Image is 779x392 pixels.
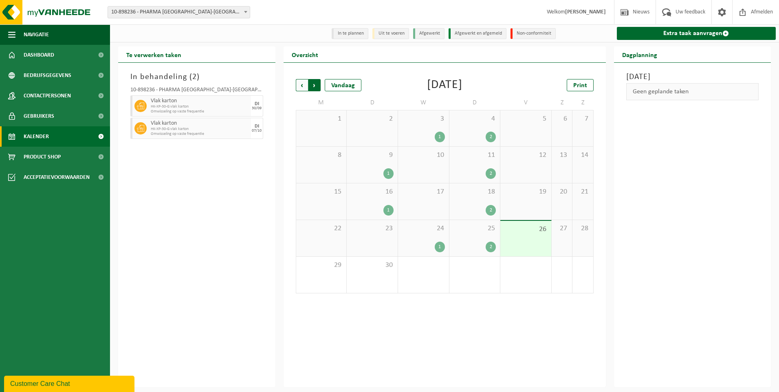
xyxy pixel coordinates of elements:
div: Geen geplande taken [626,83,759,100]
span: 24 [402,224,445,233]
span: 28 [577,224,589,233]
h2: Overzicht [284,46,326,62]
span: 13 [556,151,568,160]
span: Navigatie [24,24,49,45]
li: Afgewerkt en afgemeld [449,28,506,39]
span: Vlak karton [151,120,249,127]
div: 2 [486,242,496,252]
div: 1 [435,242,445,252]
span: Gebruikers [24,106,54,126]
span: Acceptatievoorwaarden [24,167,90,187]
div: 30/09 [252,106,262,110]
span: 7 [577,115,589,123]
td: Z [572,95,593,110]
span: 20 [556,187,568,196]
span: 23 [351,224,394,233]
li: Uit te voeren [372,28,409,39]
td: W [398,95,449,110]
span: Kalender [24,126,49,147]
span: 25 [453,224,496,233]
div: 2 [486,132,496,142]
div: [DATE] [427,79,462,91]
a: Print [567,79,594,91]
span: 11 [453,151,496,160]
span: 27 [556,224,568,233]
span: 6 [556,115,568,123]
span: 18 [453,187,496,196]
div: DI [255,101,259,106]
h2: Te verwerken taken [118,46,189,62]
span: Bedrijfsgegevens [24,65,71,86]
h3: [DATE] [626,71,759,83]
span: 2 [192,73,197,81]
span: 10-898236 - PHARMA BELGIUM-BELMEDIS TESSENDERLO - TESSENDERLO [108,7,250,18]
span: 8 [300,151,343,160]
span: 4 [453,115,496,123]
div: 2 [486,205,496,216]
span: 22 [300,224,343,233]
div: 10-898236 - PHARMA [GEOGRAPHIC_DATA]-[GEOGRAPHIC_DATA] TESSENDERLO - TESSENDERLO [130,87,263,95]
td: D [347,95,398,110]
span: 21 [577,187,589,196]
td: V [500,95,552,110]
span: Dashboard [24,45,54,65]
td: D [449,95,501,110]
td: M [296,95,347,110]
iframe: chat widget [4,374,136,392]
div: 1 [383,205,394,216]
span: Contactpersonen [24,86,71,106]
div: 2 [486,168,496,179]
span: Omwisseling op vaste frequentie [151,109,249,114]
span: 3 [402,115,445,123]
span: 26 [504,225,547,234]
div: Vandaag [325,79,361,91]
td: Z [552,95,572,110]
div: 1 [435,132,445,142]
span: Volgende [308,79,321,91]
li: In te plannen [332,28,368,39]
strong: [PERSON_NAME] [565,9,606,15]
span: 17 [402,187,445,196]
span: 19 [504,187,547,196]
span: 10 [402,151,445,160]
span: 9 [351,151,394,160]
div: 07/10 [252,129,262,133]
li: Afgewerkt [413,28,445,39]
h2: Dagplanning [614,46,665,62]
li: Non-conformiteit [511,28,556,39]
span: HK-XP-30-G vlak karton [151,104,249,109]
span: HK-XP-30-G vlak karton [151,127,249,132]
span: Vlak karton [151,98,249,104]
span: Vorige [296,79,308,91]
span: 1 [300,115,343,123]
h3: In behandeling ( ) [130,71,263,83]
span: 5 [504,115,547,123]
span: 14 [577,151,589,160]
span: 15 [300,187,343,196]
span: 29 [300,261,343,270]
span: 10-898236 - PHARMA BELGIUM-BELMEDIS TESSENDERLO - TESSENDERLO [108,6,250,18]
span: Print [573,82,587,89]
span: 30 [351,261,394,270]
a: Extra taak aanvragen [617,27,776,40]
div: DI [255,124,259,129]
span: 16 [351,187,394,196]
span: Product Shop [24,147,61,167]
span: 12 [504,151,547,160]
div: 1 [383,168,394,179]
span: Omwisseling op vaste frequentie [151,132,249,137]
span: 2 [351,115,394,123]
